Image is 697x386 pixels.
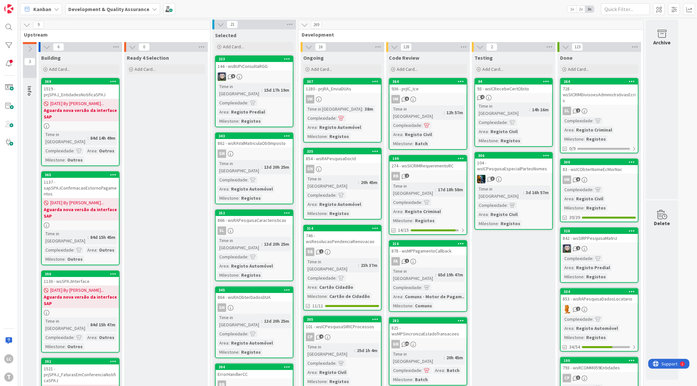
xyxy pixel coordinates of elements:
div: JC [475,175,552,183]
div: Area [563,195,573,202]
div: GN [304,165,381,173]
div: 343 [216,133,293,139]
span: : [96,246,97,254]
span: : [247,176,248,183]
div: Time in [GEOGRAPHIC_DATA] [391,105,444,120]
span: : [421,122,422,129]
span: : [358,179,359,186]
div: Registos [413,217,436,224]
div: Area [477,211,488,218]
span: : [498,137,499,144]
div: 328 [561,228,638,234]
span: : [435,186,436,193]
span: : [261,240,262,248]
div: 369 [42,79,119,85]
div: 328842 - wsSIRPPesquisaMatriz [561,228,638,242]
div: 1 [33,3,35,8]
div: 842 - wsSIRPPesquisaMatriz [561,234,638,242]
div: Complexidade [563,117,592,124]
div: Registo Civil [574,195,605,202]
div: 335 [307,149,381,154]
span: : [228,185,229,193]
div: LS [561,244,638,253]
a: 3901136 - wsSPAJInterface[DATE] By [PERSON_NAME]...Aguarda nova versão da interface SAPTime in [G... [41,270,120,353]
span: : [336,192,337,199]
div: 1136 - wsSPAJInterface [42,277,119,286]
div: Registos [499,137,522,144]
div: Batch [413,140,429,147]
div: Area [391,131,402,138]
div: 3691519 - prjSPAJ_EntidadesNotificaSPAJ [42,79,119,99]
div: Area [563,264,573,271]
div: 300 [561,159,638,165]
span: Add Card... [311,66,332,72]
div: VM [391,95,400,103]
a: 3671280 - prjRA_EnviaDUAsVMTime in [GEOGRAPHIC_DATA]:38mComplexidade:Area:Registo AutomóvelMilest... [303,78,382,143]
span: : [317,124,318,131]
div: Complexidade [218,253,247,260]
div: Complexidade [391,284,421,291]
div: 3901136 - wsSPAJInterface [42,271,119,286]
div: Area [218,108,228,116]
span: 39/39 [569,214,580,221]
span: : [228,108,229,116]
div: VM [306,95,314,103]
div: 104 - wsICPesquisaEspecialPartesNomes [475,159,552,173]
div: Time in [GEOGRAPHIC_DATA] [477,102,529,117]
div: Complexidade [306,274,336,282]
span: Add Card... [135,66,156,72]
div: Milestone [563,135,584,143]
div: 65d 19h 47m [436,271,465,278]
div: Area [86,246,96,254]
div: VM [390,95,467,103]
div: 13d 20h 25m [262,240,291,248]
div: 343862 - wsRAValMatriculaObtImposto [216,133,293,147]
a: 216878 - wsMPPagamentoCallbackFATime in [GEOGRAPHIC_DATA]:65d 19h 47mComplexidade:Area:Comuns - M... [389,240,467,312]
div: LS [216,72,293,81]
div: Area [218,185,228,193]
a: 3651137 - sapSPAJConfirmacaoEstornoPagamentos[DATE] By [PERSON_NAME]...Aguarda nova versão da int... [41,171,120,265]
div: GN [216,149,293,158]
div: 390 [45,272,119,276]
div: Registos [328,133,351,140]
div: Time in [GEOGRAPHIC_DATA] [44,131,88,145]
div: Area [86,147,96,154]
div: 365 [45,173,119,177]
div: Registo Civil [489,211,519,218]
span: 8 [576,177,580,181]
div: Time in [GEOGRAPHIC_DATA] [477,185,523,200]
div: Registos [585,204,607,211]
div: Registos [240,117,262,125]
div: 233 [216,56,293,62]
div: Time in [GEOGRAPHIC_DATA] [44,230,88,244]
div: GN [306,165,314,173]
span: : [247,253,248,260]
div: Milestone [563,204,584,211]
div: Milestone [218,194,239,202]
div: RB [306,248,314,256]
div: Cartão Cidadão [318,284,355,291]
span: : [573,126,574,133]
div: Milestone [477,137,498,144]
div: 264728 - wsSICRIMDivisoesAdministrativasEcris [561,79,638,105]
div: 252866 - wsRAPesquisaCaracteristicas [216,210,293,224]
div: Registo Automóvel [229,185,274,193]
span: : [65,255,66,263]
div: Registo Predial [574,264,612,271]
div: Complexidade [218,99,247,106]
span: : [247,99,248,106]
div: SL [561,107,638,115]
div: 94 [478,79,552,84]
span: : [336,274,337,282]
img: LS [218,72,226,81]
div: 364 [390,79,467,85]
div: 365 [42,172,119,178]
a: 345864 - wsRAObterDadosDUAGNTime in [GEOGRAPHIC_DATA]:13d 20h 25mComplexidade:Area:Registo Automó... [215,286,293,358]
span: : [228,262,229,270]
span: 2 [576,108,580,113]
span: : [421,199,422,206]
div: Registo Civil [403,131,434,138]
div: 728 - wsSICRIMDivisoesAdministrativasEcris [561,85,638,105]
div: 84d 14h 49m [89,134,117,142]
